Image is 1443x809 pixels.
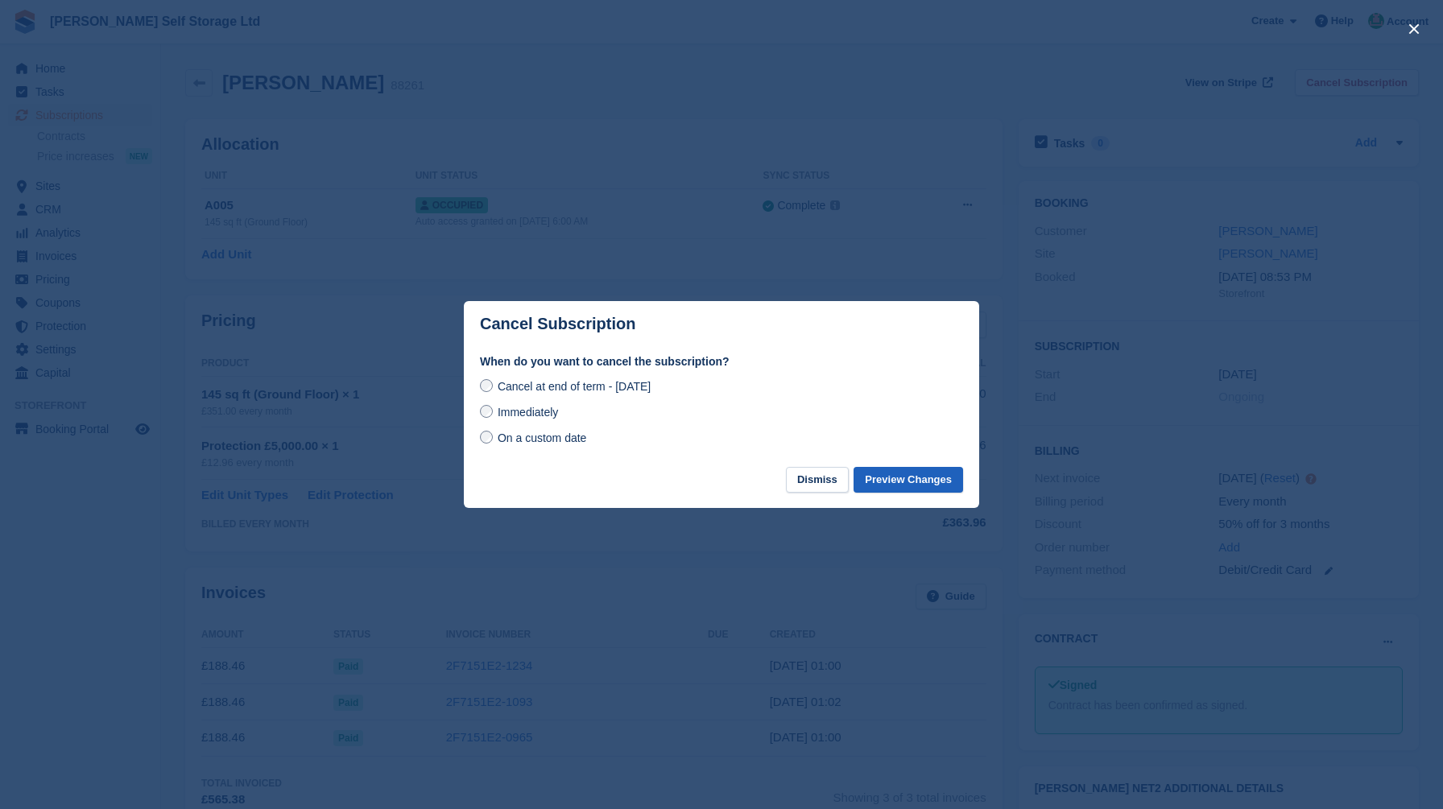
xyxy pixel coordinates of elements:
[480,379,493,392] input: Cancel at end of term - [DATE]
[1401,16,1427,42] button: close
[480,315,635,333] p: Cancel Subscription
[480,431,493,444] input: On a custom date
[480,353,963,370] label: When do you want to cancel the subscription?
[854,467,963,493] button: Preview Changes
[498,406,558,419] span: Immediately
[498,431,587,444] span: On a custom date
[480,405,493,418] input: Immediately
[786,467,849,493] button: Dismiss
[498,380,651,393] span: Cancel at end of term - [DATE]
